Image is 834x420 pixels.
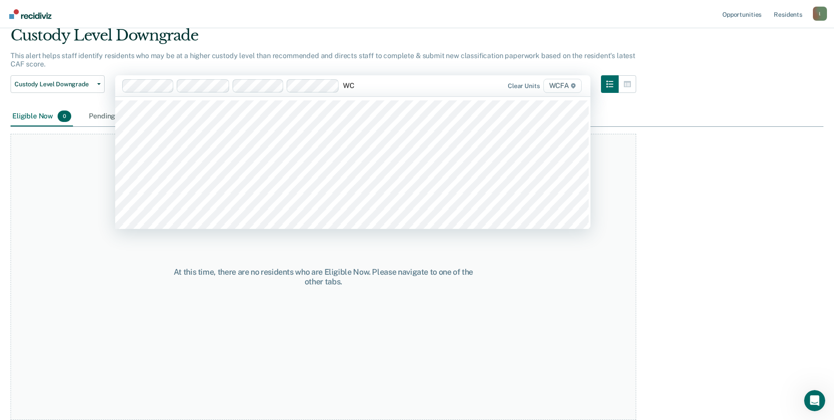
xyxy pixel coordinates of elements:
span: WCFA [543,79,582,93]
div: Eligible Now0 [11,107,73,126]
p: This alert helps staff identify residents who may be at a higher custody level than recommended a... [11,52,635,68]
img: Recidiviz [9,9,51,19]
div: Custody Level Downgrade [11,26,636,52]
div: l [813,7,827,21]
div: Clear units [508,82,540,90]
div: Pending0 [87,107,135,126]
span: Custody Level Downgrade [15,81,94,88]
span: 0 [58,111,71,122]
div: At this time, there are no residents who are Eligible Now. Please navigate to one of the other tabs. [167,267,479,286]
iframe: Intercom live chat [804,390,825,411]
button: Profile dropdown button [813,7,827,21]
button: Custody Level Downgrade [11,75,105,93]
